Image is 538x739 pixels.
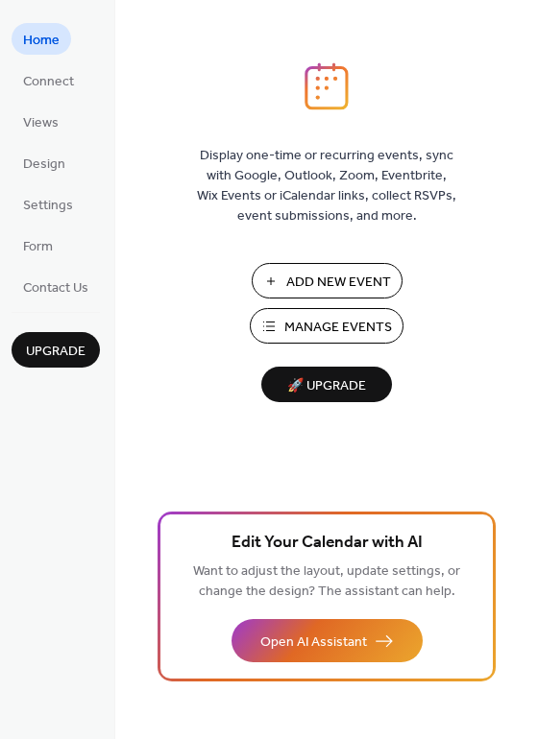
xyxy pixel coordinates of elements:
[12,106,70,137] a: Views
[12,271,100,302] a: Contact Us
[252,263,403,298] button: Add New Event
[232,619,423,662] button: Open AI Assistant
[261,367,392,402] button: 🚀 Upgrade
[12,332,100,368] button: Upgrade
[23,31,60,51] span: Home
[23,113,59,133] span: Views
[193,559,460,605] span: Want to adjust the layout, update settings, or change the design? The assistant can help.
[305,62,349,110] img: logo_icon.svg
[232,530,423,557] span: Edit Your Calendar with AI
[23,278,88,298] span: Contact Us
[12,188,85,220] a: Settings
[23,237,53,257] span: Form
[23,155,65,175] span: Design
[12,147,77,179] a: Design
[23,72,74,92] span: Connect
[286,273,391,293] span: Add New Event
[23,196,73,216] span: Settings
[273,373,380,399] span: 🚀 Upgrade
[26,342,86,362] span: Upgrade
[12,64,86,96] a: Connect
[284,318,392,338] span: Manage Events
[12,23,71,55] a: Home
[250,308,403,344] button: Manage Events
[197,146,456,226] span: Display one-time or recurring events, sync with Google, Outlook, Zoom, Eventbrite, Wix Events or ...
[260,632,367,653] span: Open AI Assistant
[12,229,64,261] a: Form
